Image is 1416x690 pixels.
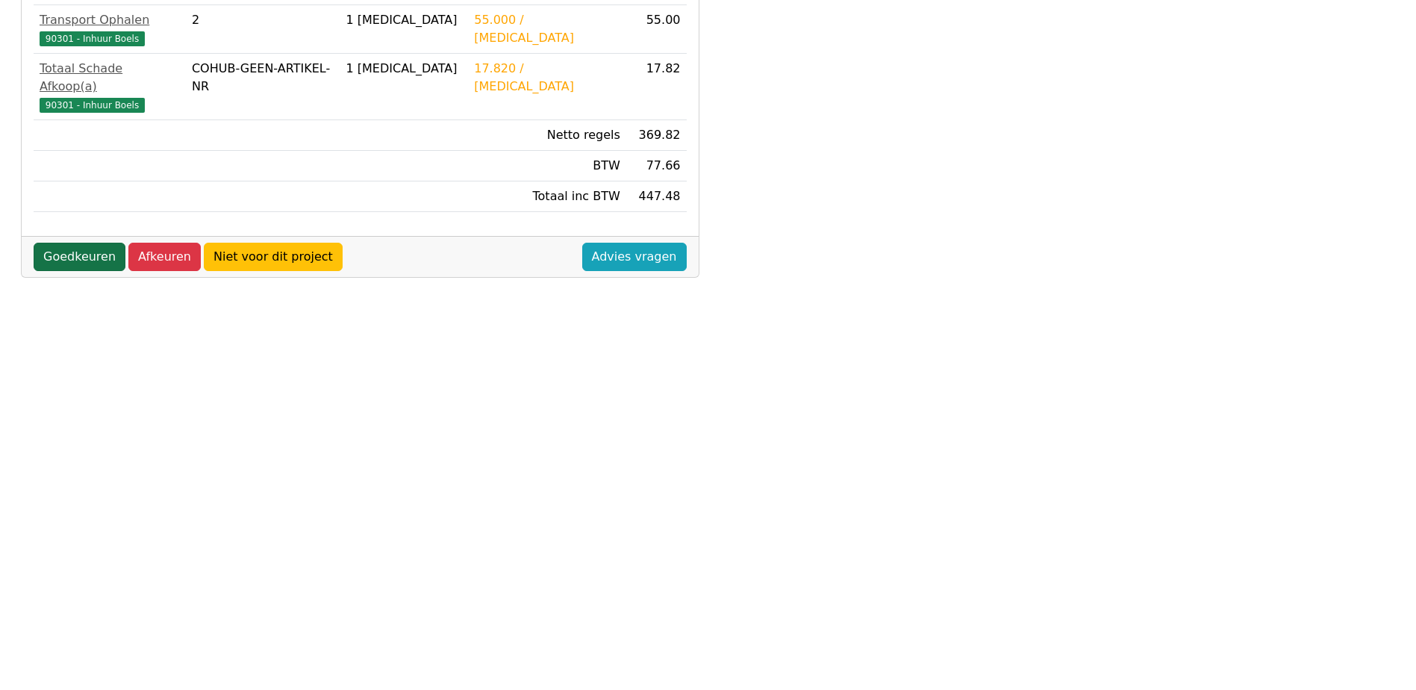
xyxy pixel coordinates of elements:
[128,243,201,271] a: Afkeuren
[468,120,626,151] td: Netto regels
[626,5,687,54] td: 55.00
[186,54,340,120] td: COHUB-GEEN-ARTIKEL-NR
[346,11,463,29] div: 1 [MEDICAL_DATA]
[626,151,687,181] td: 77.66
[204,243,343,271] a: Niet voor dit project
[582,243,687,271] a: Advies vragen
[40,11,180,29] div: Transport Ophalen
[40,60,180,114] a: Totaal Schade Afkoop(a)90301 - Inhuur Boels
[468,181,626,212] td: Totaal inc BTW
[40,31,145,46] span: 90301 - Inhuur Boels
[186,5,340,54] td: 2
[40,60,180,96] div: Totaal Schade Afkoop(a)
[40,98,145,113] span: 90301 - Inhuur Boels
[34,243,125,271] a: Goedkeuren
[626,120,687,151] td: 369.82
[626,54,687,120] td: 17.82
[468,151,626,181] td: BTW
[346,60,463,78] div: 1 [MEDICAL_DATA]
[626,181,687,212] td: 447.48
[474,60,620,96] div: 17.820 / [MEDICAL_DATA]
[474,11,620,47] div: 55.000 / [MEDICAL_DATA]
[40,11,180,47] a: Transport Ophalen90301 - Inhuur Boels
